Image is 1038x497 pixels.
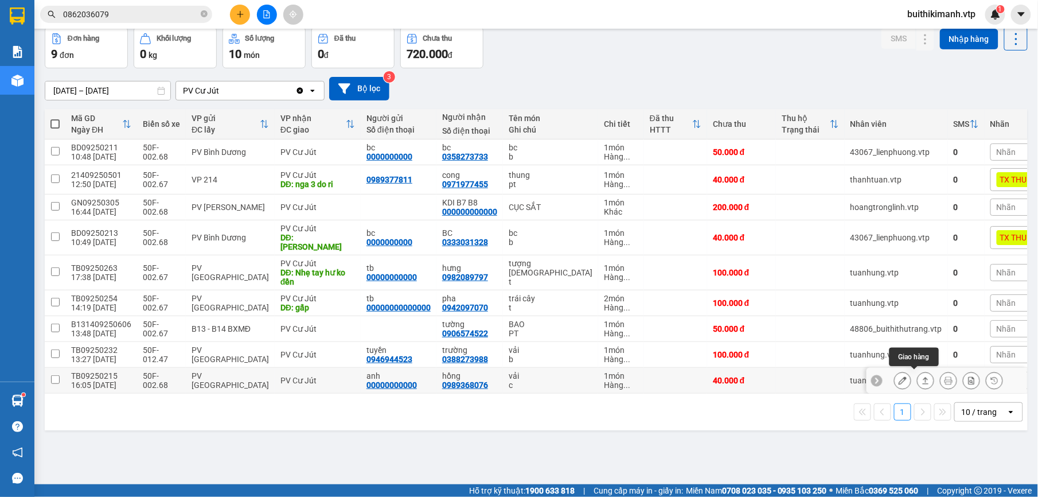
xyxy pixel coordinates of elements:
span: ⚪️ [830,488,833,493]
div: 1 món [604,263,638,273]
div: Người gửi [366,114,431,123]
div: 0 [954,350,979,359]
div: PV Cư Jút [280,203,355,212]
div: 10 / trang [962,406,997,418]
div: 0358273733 [442,152,488,161]
span: caret-down [1016,9,1027,20]
div: hưng [442,263,497,273]
div: Chưa thu [713,119,770,129]
div: PV [PERSON_NAME] [192,203,269,212]
input: Selected PV Cư Jút. [220,85,221,96]
div: 0989377811 [366,175,412,184]
div: 50F-012.47 [143,345,180,364]
button: Nhập hàng [940,29,998,49]
div: 14:19 [DATE] [71,303,131,312]
span: TX THU [1000,174,1027,185]
div: b [509,152,592,161]
span: 10 [229,47,241,61]
strong: 1900 633 818 [525,486,575,495]
div: PV Cư Jút [280,147,355,157]
div: Số điện thoại [366,125,431,134]
div: Thu hộ [782,114,830,123]
div: pt [509,180,592,189]
svg: Clear value [295,86,305,95]
div: PV Cư Jút [280,259,355,268]
div: 0388273988 [442,355,488,364]
div: Hàng thông thường [604,238,638,247]
span: đơn [60,51,74,60]
div: CỤC SẮT [509,203,592,212]
div: PV [GEOGRAPHIC_DATA] [192,263,269,282]
span: kg [149,51,157,60]
div: TB09250254 [71,294,131,303]
div: PV Cư Jút [280,324,355,333]
div: Đã thu [334,34,356,42]
span: Nhãn [997,268,1016,277]
div: 50F-002.67 [143,320,180,338]
span: message [12,473,23,484]
div: PV Bình Dương [192,233,269,242]
div: c [509,380,592,390]
div: bc [442,143,497,152]
div: Ghi chú [509,125,592,134]
div: B131409250606 [71,320,131,329]
div: BD09250213 [71,228,131,238]
div: DĐ: nga 3 do ri [280,180,355,189]
div: 16:05 [DATE] [71,380,131,390]
div: tuyền [366,345,431,355]
button: Đơn hàng9đơn [45,27,128,68]
span: ... [623,303,630,312]
img: icon-new-feature [990,9,1001,20]
div: 43067_lienphuong.vtp [850,233,942,242]
div: anh [366,371,431,380]
div: 1 món [604,143,638,152]
span: Nhãn [997,324,1016,333]
div: 0906574522 [442,329,488,338]
button: aim [283,5,303,25]
div: Giao hàng [889,348,939,366]
div: hoangtronglinh.vtp [850,203,942,212]
div: 50F-002.67 [143,294,180,312]
span: aim [289,10,297,18]
div: 0942097070 [442,303,488,312]
div: ĐC giao [280,125,346,134]
div: Giao hàng [917,372,934,389]
div: thanhtuan.vtp [850,175,942,184]
div: PV Cư Jút [280,376,355,385]
div: TB09250263 [71,263,131,273]
span: ... [623,180,630,189]
div: 13:48 [DATE] [71,329,131,338]
div: ĐC lấy [192,125,260,134]
span: 0 [318,47,324,61]
div: PV [GEOGRAPHIC_DATA] [192,345,269,364]
div: 12:50 [DATE] [71,180,131,189]
div: 50.000 đ [713,147,770,157]
div: Đã thu [650,114,692,123]
div: tượng chúa [509,259,592,277]
div: tuanhung.vtp [850,298,942,308]
div: 1 món [604,198,638,207]
div: B13 - B14 BXMĐ [192,324,269,333]
div: bc [366,143,431,152]
div: 0982089797 [442,273,488,282]
div: PV Cư Jút [280,294,355,303]
span: ... [623,273,630,282]
div: tuanhung.vtp [850,268,942,277]
th: Toggle SortBy [186,109,275,139]
div: Đơn hàng [68,34,99,42]
div: 00000000000000 [366,303,431,312]
span: Nhãn [997,298,1016,308]
div: PV Cư Jút [183,85,219,96]
span: buithikimanh.vtp [899,7,985,21]
div: PV [GEOGRAPHIC_DATA] [192,294,269,312]
span: | [583,484,585,497]
div: 0989368076 [442,380,488,390]
span: TX THU [1000,232,1027,243]
th: Toggle SortBy [948,109,985,139]
div: 0 [954,298,979,308]
span: ... [623,329,630,338]
div: 100.000 đ [713,298,770,308]
button: plus [230,5,250,25]
div: 1 món [604,170,638,180]
img: warehouse-icon [11,395,24,407]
